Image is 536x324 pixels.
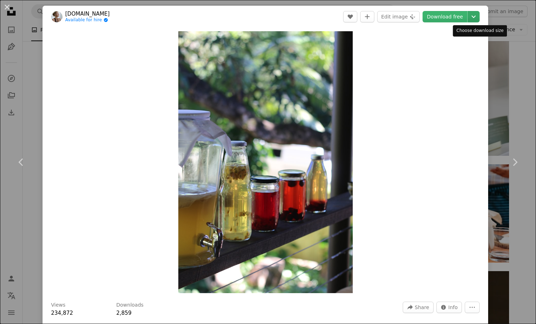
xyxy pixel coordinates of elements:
a: Next [493,128,536,196]
img: a row of jars filled with liquid sitting on top of a wooden shelf [178,31,353,293]
a: [DOMAIN_NAME] [65,10,110,17]
button: Edit image [377,11,420,22]
span: 2,859 [116,310,132,316]
button: Stats about this image [436,302,462,313]
button: Zoom in on this image [178,31,353,293]
button: More Actions [465,302,480,313]
span: Info [448,302,458,313]
a: Download free [423,11,467,22]
button: Add to Collection [360,11,374,22]
a: Available for hire [65,17,110,23]
div: Choose download size [453,25,507,37]
h3: Views [51,302,66,309]
button: Like [343,11,357,22]
h3: Downloads [116,302,144,309]
span: Share [415,302,429,313]
span: 234,872 [51,310,73,316]
button: Share this image [403,302,433,313]
img: Go to Rohtopia.com's profile [51,11,62,22]
button: Choose download size [468,11,480,22]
